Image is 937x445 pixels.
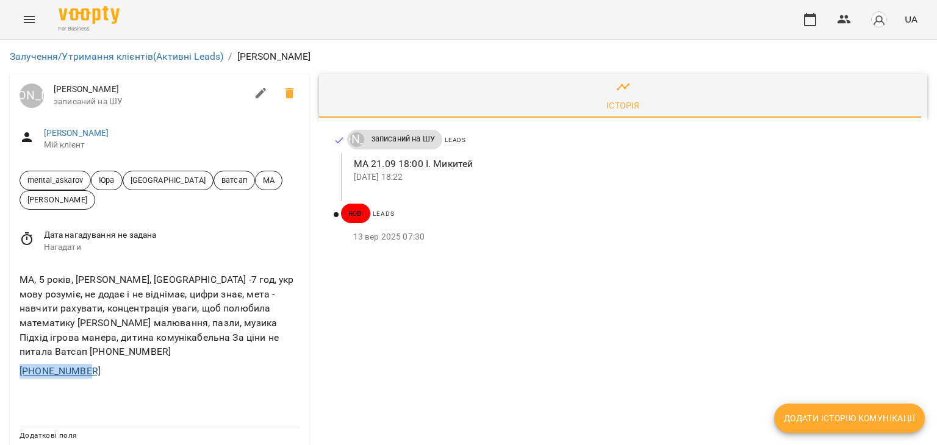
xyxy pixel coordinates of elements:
[353,231,908,243] p: 13 вер 2025 07:30
[92,174,121,186] span: Юра
[44,229,300,241] span: Дата нагадування не задана
[364,133,442,144] span: записаний на ШУ
[20,365,101,377] a: [PHONE_NUMBER]
[237,49,311,64] p: [PERSON_NAME]
[10,51,223,62] a: Залучення/Утримання клієнтів(Активні Leads)
[347,132,364,147] a: [PERSON_NAME]
[900,8,922,30] button: UA
[871,11,888,28] img: avatar_s.png
[606,98,640,113] div: Історія
[54,96,246,108] span: записаний на ШУ
[59,25,120,33] span: For Business
[20,194,95,205] span: [PERSON_NAME]
[350,132,364,147] div: Юрій Тимочко
[20,174,90,186] span: mental_askarov
[54,84,246,96] span: [PERSON_NAME]
[123,174,214,186] span: [GEOGRAPHIC_DATA]
[445,137,466,143] span: Leads
[341,208,371,219] span: нові
[373,210,394,217] span: Leads
[10,49,927,64] nav: breadcrumb
[256,174,282,186] span: МА
[44,241,300,254] span: Нагадати
[774,404,925,433] button: Додати історію комунікації
[44,128,109,138] a: [PERSON_NAME]
[228,49,232,64] li: /
[20,84,44,108] a: [PERSON_NAME]
[59,6,120,24] img: Voopty Logo
[44,139,300,151] span: Мій клієнт
[15,5,44,34] button: Menu
[905,13,917,26] span: UA
[214,174,254,186] span: ватсап
[20,431,77,440] span: Додаткові поля
[20,84,44,108] div: Юрій Тимочко
[17,270,302,361] div: МА, 5 років, [PERSON_NAME], [GEOGRAPHIC_DATA] -7 год, укр мову розуміє, не додає і не віднімає, ц...
[354,171,908,183] p: [DATE] 18:22
[784,411,915,425] span: Додати історію комунікації
[354,157,908,171] p: МА 21.09 18:00 І. Микитей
